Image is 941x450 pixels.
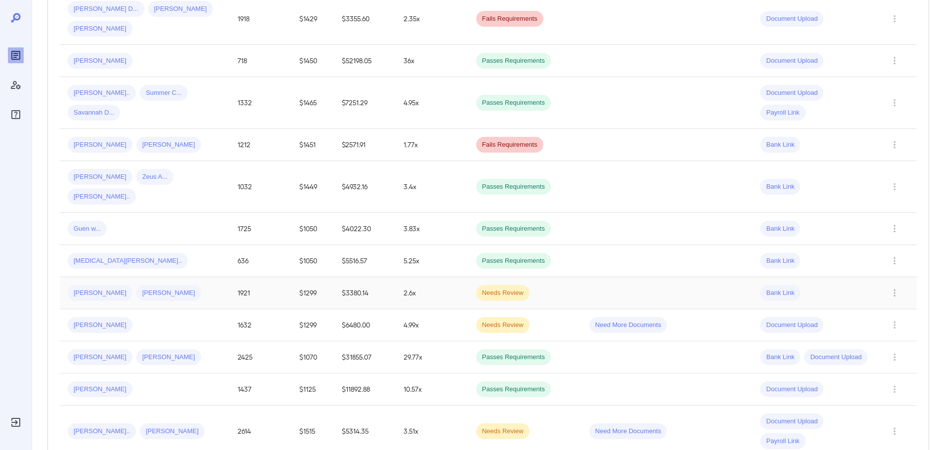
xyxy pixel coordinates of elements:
[476,98,551,108] span: Passes Requirements
[68,353,132,362] span: [PERSON_NAME]
[760,224,800,234] span: Bank Link
[230,129,291,161] td: 1212
[68,321,132,330] span: [PERSON_NAME]
[476,56,551,66] span: Passes Requirements
[291,245,334,277] td: $1050
[230,45,291,77] td: 718
[396,45,468,77] td: 36x
[291,341,334,373] td: $1070
[476,427,530,436] span: Needs Review
[804,353,867,362] span: Document Upload
[291,373,334,406] td: $1125
[136,353,201,362] span: [PERSON_NAME]
[760,56,823,66] span: Document Upload
[8,47,24,63] div: Reports
[396,341,468,373] td: 29.77x
[334,161,396,213] td: $4932.16
[476,288,530,298] span: Needs Review
[334,77,396,129] td: $7251.29
[291,161,334,213] td: $1449
[334,245,396,277] td: $5516.57
[760,437,805,446] span: Payroll Link
[68,224,107,234] span: Guen w...
[68,427,136,436] span: [PERSON_NAME]..
[396,129,468,161] td: 1.77x
[291,77,334,129] td: $1465
[760,385,823,394] span: Document Upload
[136,288,201,298] span: [PERSON_NAME]
[68,140,132,150] span: [PERSON_NAME]
[334,45,396,77] td: $52198.05
[230,309,291,341] td: 1632
[230,213,291,245] td: 1725
[476,224,551,234] span: Passes Requirements
[476,140,543,150] span: Fails Requirements
[68,88,136,98] span: [PERSON_NAME]..
[230,373,291,406] td: 1437
[887,285,902,301] button: Row Actions
[887,137,902,153] button: Row Actions
[760,288,800,298] span: Bank Link
[68,192,136,202] span: [PERSON_NAME]..
[476,14,543,24] span: Fails Requirements
[68,256,188,266] span: [MEDICAL_DATA][PERSON_NAME]..
[68,288,132,298] span: [PERSON_NAME]
[476,385,551,394] span: Passes Requirements
[887,349,902,365] button: Row Actions
[291,129,334,161] td: $1451
[334,213,396,245] td: $4022.30
[476,256,551,266] span: Passes Requirements
[760,140,800,150] span: Bank Link
[396,245,468,277] td: 5.25x
[8,414,24,430] div: Log Out
[334,341,396,373] td: $31855.07
[68,385,132,394] span: [PERSON_NAME]
[396,213,468,245] td: 3.83x
[140,88,188,98] span: Summer C...
[291,277,334,309] td: $1299
[887,95,902,111] button: Row Actions
[148,4,213,14] span: [PERSON_NAME]
[396,373,468,406] td: 10.57x
[230,161,291,213] td: 1032
[291,45,334,77] td: $1450
[887,221,902,237] button: Row Actions
[589,321,667,330] span: Need More Documents
[589,427,667,436] span: Need More Documents
[230,77,291,129] td: 1332
[760,182,800,192] span: Bank Link
[8,107,24,123] div: FAQ
[887,11,902,27] button: Row Actions
[476,321,530,330] span: Needs Review
[334,129,396,161] td: $2571.91
[334,373,396,406] td: $11892.88
[396,277,468,309] td: 2.6x
[760,417,823,426] span: Document Upload
[760,256,800,266] span: Bank Link
[760,88,823,98] span: Document Upload
[476,353,551,362] span: Passes Requirements
[887,179,902,195] button: Row Actions
[887,423,902,439] button: Row Actions
[396,309,468,341] td: 4.99x
[760,353,800,362] span: Bank Link
[887,253,902,269] button: Row Actions
[291,309,334,341] td: $1299
[68,24,132,34] span: [PERSON_NAME]
[476,182,551,192] span: Passes Requirements
[68,108,120,118] span: Savannah D...
[887,317,902,333] button: Row Actions
[230,341,291,373] td: 2425
[230,277,291,309] td: 1921
[136,172,173,182] span: Zeus A...
[760,14,823,24] span: Document Upload
[760,108,805,118] span: Payroll Link
[8,77,24,93] div: Manage Users
[291,213,334,245] td: $1050
[334,309,396,341] td: $6480.00
[68,4,144,14] span: [PERSON_NAME] D...
[136,140,201,150] span: [PERSON_NAME]
[230,245,291,277] td: 636
[68,172,132,182] span: [PERSON_NAME]
[140,427,205,436] span: [PERSON_NAME]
